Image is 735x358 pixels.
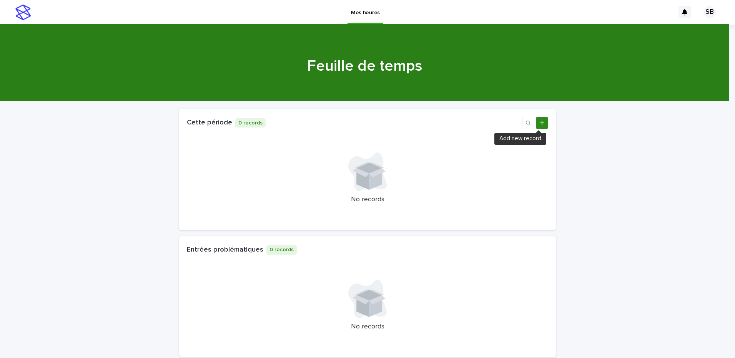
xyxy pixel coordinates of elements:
p: 0 records [266,245,297,255]
p: No records [179,196,556,204]
div: SB [703,6,716,18]
h1: Entrées problématiques [187,246,263,254]
p: 0 records [235,118,266,128]
p: No records [179,323,556,331]
img: stacker-logo-s-only.png [15,5,31,20]
a: Add new record [536,117,548,129]
h1: Feuille de temps [176,57,553,75]
h1: Cette période [187,119,232,127]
